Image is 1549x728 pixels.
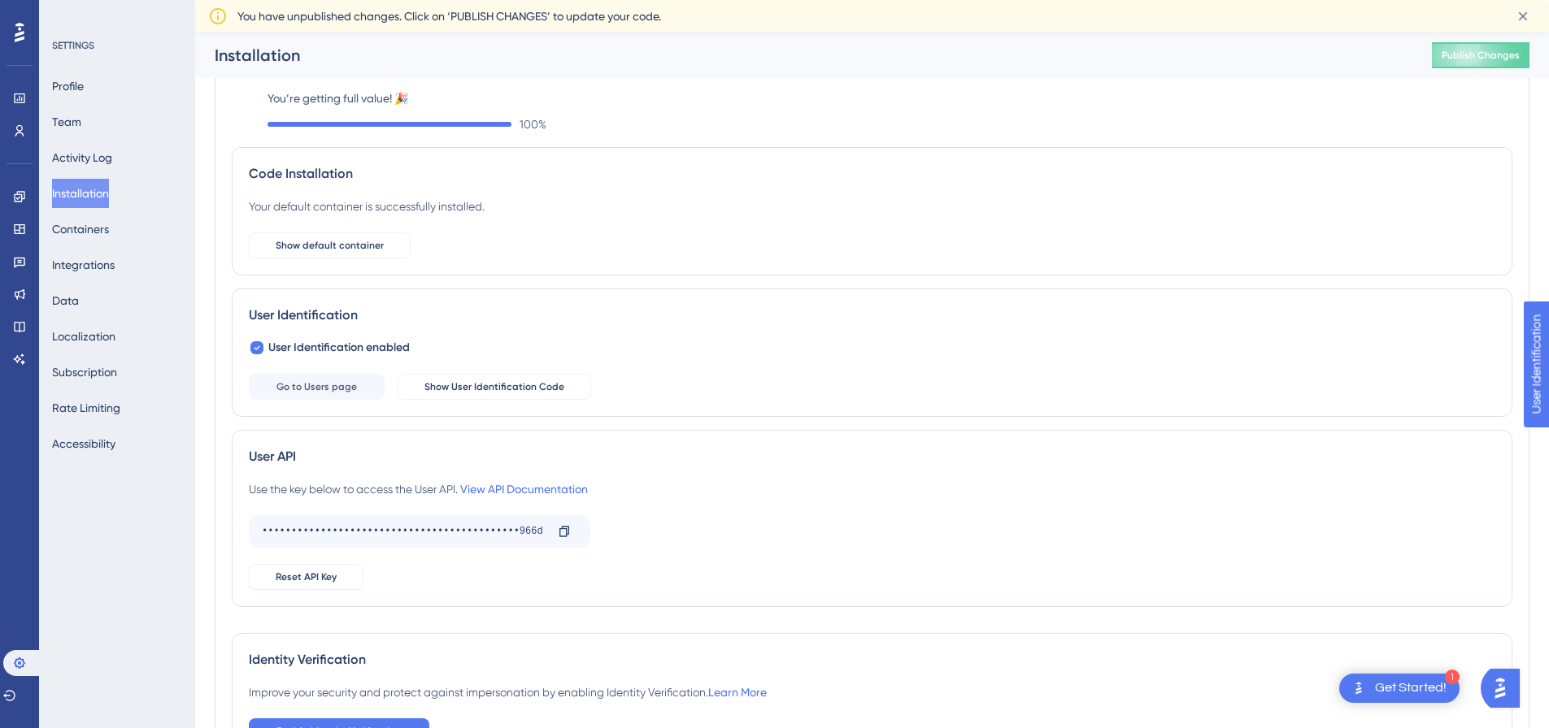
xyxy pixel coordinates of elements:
div: User Identification [249,305,1495,325]
a: Learn More [708,686,767,699]
span: You have unpublished changes. Click on ‘PUBLISH CHANGES’ to update your code. [237,6,661,26]
div: Identity Verification [249,650,1495,669]
button: Accessibility [52,429,115,458]
div: Your default container is successfully installed. [249,197,485,216]
button: Activity Log [52,143,112,172]
button: Team [52,107,81,136]
a: View API Documentation [460,483,588,496]
span: Publish Changes [1442,49,1520,62]
div: 1 [1445,669,1460,684]
button: Containers [52,214,109,244]
div: Get Started! [1375,679,1447,697]
span: Reset API Key [276,570,337,583]
button: Reset API Key [249,564,363,590]
span: Go to Users page [276,380,357,393]
div: Installation [215,44,1391,67]
button: Subscription [52,357,117,387]
button: Rate Limiting [52,393,120,422]
button: Installation [52,179,109,208]
img: launcher-image-alternative-text [1349,678,1368,698]
button: Localization [52,322,115,351]
button: Profile [52,71,84,101]
span: 100 % [520,115,546,134]
div: Code Installation [249,164,1495,184]
button: Go to Users page [249,374,385,400]
div: User API [249,447,1495,466]
button: Integrations [52,250,115,279]
div: Improve your security and protect against impersonation by enabling Identity Verification. [249,682,767,702]
div: Open Get Started! checklist, remaining modules: 1 [1339,674,1460,703]
span: Show default container [276,239,384,252]
div: SETTINGS [52,39,184,52]
label: You’re getting full value! 🎉 [268,89,1512,108]
button: Show default container [249,232,411,258]
div: Use the key below to access the User API. [249,479,588,499]
iframe: UserGuiding AI Assistant Launcher [1481,664,1529,713]
span: User Identification [13,4,113,24]
span: User Identification enabled [268,338,410,357]
button: Show User Identification Code [398,374,591,400]
button: Data [52,286,79,315]
button: Publish Changes [1432,42,1529,68]
span: Show User Identification Code [424,380,564,393]
div: ••••••••••••••••••••••••••••••••••••••••••••966d [262,518,545,544]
